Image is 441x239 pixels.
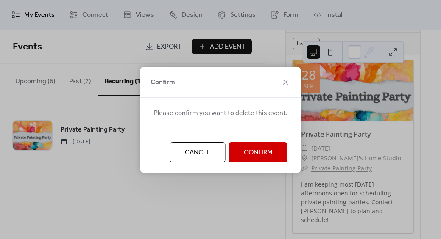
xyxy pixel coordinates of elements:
[185,148,211,158] span: Cancel
[170,142,226,162] button: Cancel
[229,142,287,162] button: Confirm
[244,148,273,158] span: Confirm
[151,77,175,88] span: Confirm
[154,108,287,118] span: Please confirm you want to delete this event.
